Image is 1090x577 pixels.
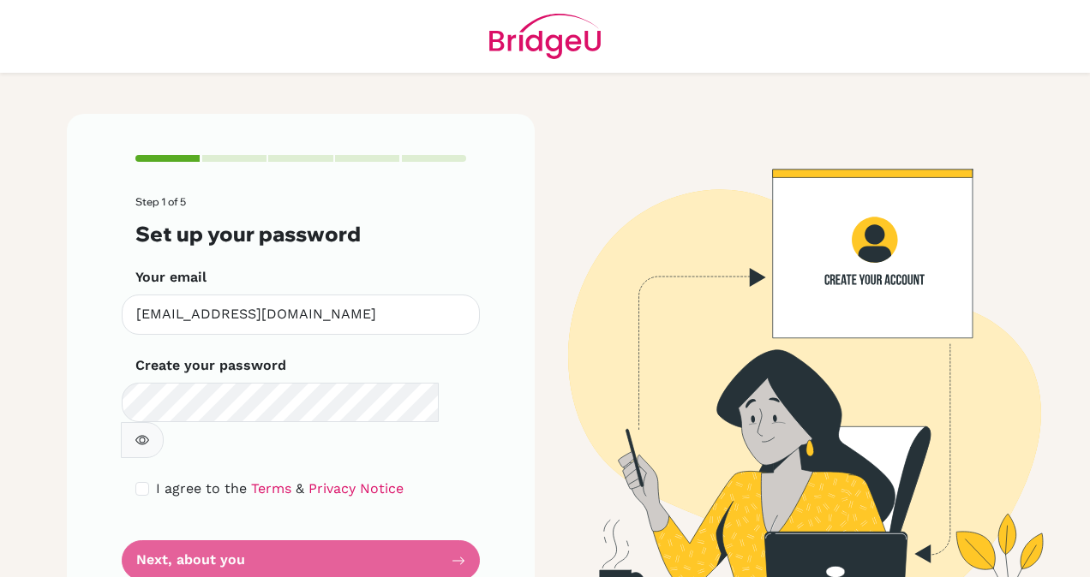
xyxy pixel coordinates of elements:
a: Terms [251,480,291,497]
span: Step 1 of 5 [135,195,186,208]
a: Privacy Notice [308,480,404,497]
h3: Set up your password [135,222,466,247]
span: & [296,480,304,497]
input: Insert your email* [122,294,480,335]
span: I agree to the [156,480,247,497]
label: Your email [135,267,207,288]
label: Create your password [135,355,286,376]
